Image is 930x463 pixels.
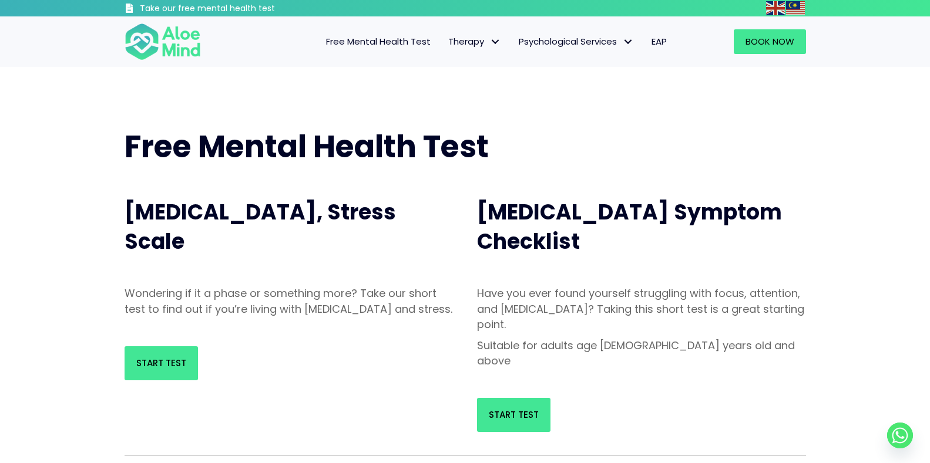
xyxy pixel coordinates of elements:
[125,22,201,61] img: Aloe mind Logo
[652,35,667,48] span: EAP
[786,1,806,15] a: Malay
[140,3,338,15] h3: Take our free mental health test
[125,346,198,380] a: Start Test
[477,398,550,432] a: Start Test
[326,35,431,48] span: Free Mental Health Test
[125,197,396,256] span: [MEDICAL_DATA], Stress Scale
[510,29,643,54] a: Psychological ServicesPsychological Services: submenu
[766,1,785,15] img: en
[643,29,676,54] a: EAP
[487,33,504,50] span: Therapy: submenu
[477,197,782,256] span: [MEDICAL_DATA] Symptom Checklist
[439,29,510,54] a: TherapyTherapy: submenu
[887,423,913,448] a: Whatsapp
[766,1,786,15] a: English
[448,35,501,48] span: Therapy
[734,29,806,54] a: Book Now
[786,1,805,15] img: ms
[125,3,338,16] a: Take our free mental health test
[125,286,454,316] p: Wondering if it a phase or something more? Take our short test to find out if you’re living with ...
[216,29,676,54] nav: Menu
[746,35,794,48] span: Book Now
[519,35,634,48] span: Psychological Services
[136,357,186,369] span: Start Test
[620,33,637,50] span: Psychological Services: submenu
[125,125,489,168] span: Free Mental Health Test
[317,29,439,54] a: Free Mental Health Test
[477,338,806,369] p: Suitable for adults age [DEMOGRAPHIC_DATA] years old and above
[477,286,806,332] p: Have you ever found yourself struggling with focus, attention, and [MEDICAL_DATA]? Taking this sh...
[489,408,539,421] span: Start Test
